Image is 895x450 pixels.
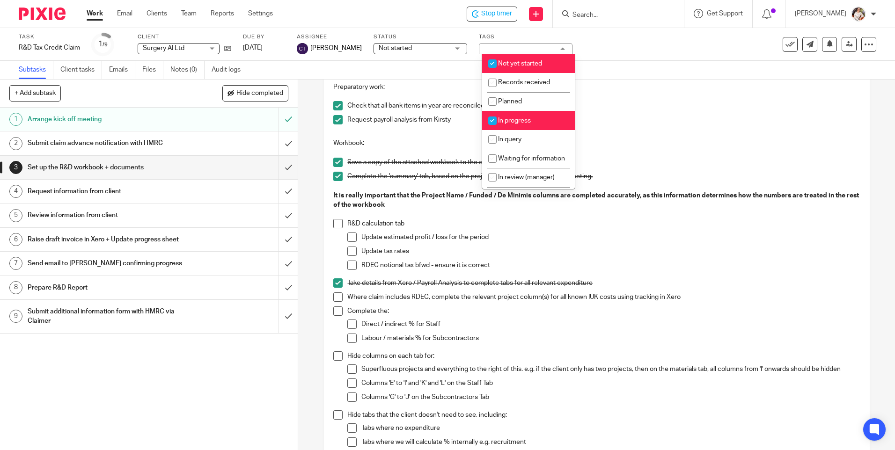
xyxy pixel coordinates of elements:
[9,209,22,222] div: 5
[333,192,860,208] strong: It is really important that the Project Name / Funded / De Minimis columns are completed accurate...
[243,44,263,51] span: [DATE]
[236,90,283,97] span: Hide completed
[222,85,288,101] button: Hide completed
[9,257,22,270] div: 7
[28,184,189,198] h1: Request information from client
[28,136,189,150] h1: Submit claim advance notification with HMRC
[9,281,22,294] div: 8
[9,233,22,246] div: 6
[143,45,184,51] span: Surgery AI Ltd
[851,7,866,22] img: Kayleigh%20Henson.jpeg
[9,85,61,101] button: + Add subtask
[28,112,189,126] h1: Arrange kick off meeting
[248,9,273,18] a: Settings
[109,61,135,79] a: Emails
[28,305,189,328] h1: Submit additional information form with HMRC via Claimer
[361,334,859,343] p: Labour / materials % for Subcontractors
[211,9,234,18] a: Reports
[60,61,102,79] a: Client tasks
[498,117,531,124] span: In progress
[19,61,53,79] a: Subtasks
[498,155,565,162] span: Waiting for information
[572,11,656,20] input: Search
[28,281,189,295] h1: Prepare R&D Report
[142,61,163,79] a: Files
[498,174,555,181] span: In review (manager)
[19,33,80,41] label: Task
[9,310,22,323] div: 9
[361,437,859,447] p: Tabs where we will calculate % internally e.g. recruitment
[347,172,859,181] p: Complete the 'summary' tab, based on the projects identified in the kick-off meeting.
[361,261,859,270] p: RDEC notional tax bfwd - ensure it is correct
[479,33,572,41] label: Tags
[333,82,859,92] p: Preparatory work:
[498,136,521,143] span: In query
[347,278,859,288] p: Take details from Xero / Payroll Analysis to complete tabs for all relevant expenditure
[333,138,859,148] p: Workbook:
[374,33,467,41] label: Status
[498,60,542,67] span: Not yet started
[707,10,743,17] span: Get Support
[19,43,80,52] div: R&D Tax Credit Claim
[481,9,512,19] span: Stop timer
[9,137,22,150] div: 2
[87,9,103,18] a: Work
[138,33,231,41] label: Client
[467,7,517,22] div: Surgery AI Ltd - R&D Tax Credit Claim
[498,98,522,105] span: Planned
[103,42,108,47] small: /9
[347,158,859,167] p: Save a copy of the attached workbook to the client's SP file
[28,232,189,247] h1: Raise draft invoice in Xero + Update progress sheet
[361,364,859,374] p: Superfluous projects and everything to the right of this. e.g. if the client only has two project...
[9,113,22,126] div: 1
[379,45,412,51] span: Not started
[361,423,859,433] p: Tabs where no expenditure
[212,61,248,79] a: Audit logs
[347,115,859,124] p: Request payroll analysis from Kirsty
[9,185,22,198] div: 4
[297,43,308,54] img: svg%3E
[347,351,859,361] p: Hide columns on each tab for:
[361,232,859,242] p: Update estimated profit / loss for the period
[498,79,550,86] span: Records received
[361,392,859,402] p: Columns 'G' to 'J' on the Subcontractors Tab
[795,9,846,18] p: [PERSON_NAME]
[297,33,362,41] label: Assignee
[98,39,108,50] div: 1
[28,256,189,270] h1: Send email to [PERSON_NAME] confirming progress
[19,7,66,20] img: Pixie
[19,43,80,52] div: R&amp;D Tax Credit Claim
[347,410,859,420] p: Hide tabs that the client doesn't need to see, including:
[361,319,859,329] p: Direct / indirect % for Staff
[361,247,859,256] p: Update tax rates
[243,33,285,41] label: Due by
[28,160,189,174] h1: Set up the R&D workbook + documents
[347,306,859,316] p: Complete the:
[347,219,859,228] p: R&D calculation tab
[347,292,859,302] p: Where claim includes RDEC, complete the relevant project column(s) for all known IUK costs using ...
[310,44,362,53] span: [PERSON_NAME]
[361,378,859,388] p: Columns 'E' to 'I' and 'K' and 'L' on the Staff Tab
[117,9,132,18] a: Email
[147,9,167,18] a: Clients
[28,208,189,222] h1: Review information from client
[9,161,22,174] div: 3
[181,9,197,18] a: Team
[347,101,859,110] p: Check that all bank items in year are reconciled
[170,61,205,79] a: Notes (0)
